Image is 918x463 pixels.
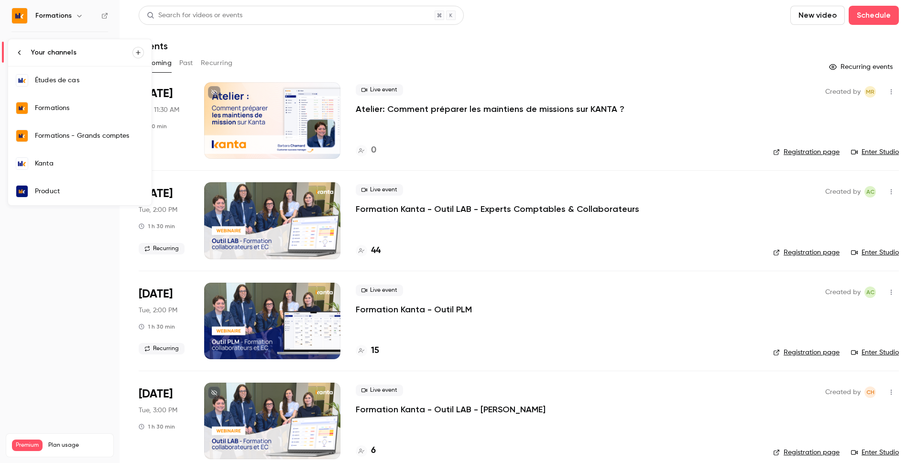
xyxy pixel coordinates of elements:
[35,131,144,141] div: Formations - Grands comptes
[16,102,28,114] img: Formations
[16,75,28,86] img: Études de cas
[35,159,144,168] div: Kanta
[16,186,28,197] img: Product
[31,48,132,57] div: Your channels
[35,103,144,113] div: Formations
[16,158,28,169] img: Kanta
[35,76,144,85] div: Études de cas
[35,187,144,196] div: Product
[16,130,28,142] img: Formations - Grands comptes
